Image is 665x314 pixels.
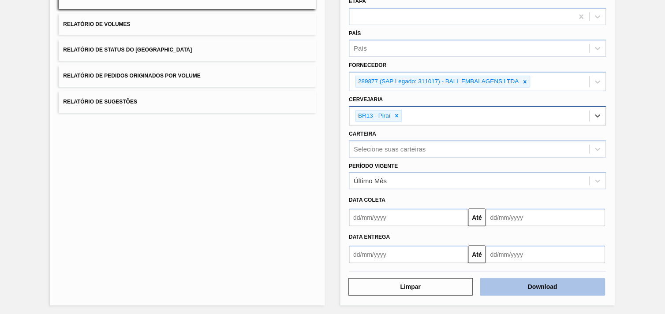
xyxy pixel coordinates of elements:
[468,209,486,226] button: Até
[356,111,392,122] div: BR13 - Piraí
[59,39,316,61] button: Relatório de Status do [GEOGRAPHIC_DATA]
[59,91,316,113] button: Relatório de Sugestões
[468,246,486,263] button: Até
[349,209,469,226] input: dd/mm/yyyy
[486,246,605,263] input: dd/mm/yyyy
[349,131,377,137] label: Carteira
[349,30,361,37] label: País
[349,163,398,169] label: Período Vigente
[349,197,386,203] span: Data coleta
[59,14,316,35] button: Relatório de Volumes
[480,278,605,296] button: Download
[349,234,390,240] span: Data entrega
[63,21,130,27] span: Relatório de Volumes
[63,47,192,53] span: Relatório de Status do [GEOGRAPHIC_DATA]
[354,177,387,185] div: Último Mês
[63,73,201,79] span: Relatório de Pedidos Originados por Volume
[486,209,605,226] input: dd/mm/yyyy
[354,45,367,52] div: País
[349,62,387,68] label: Fornecedor
[59,65,316,87] button: Relatório de Pedidos Originados por Volume
[356,76,520,87] div: 289877 (SAP Legado: 311017) - BALL EMBALAGENS LTDA
[349,96,383,103] label: Cervejaria
[348,278,474,296] button: Limpar
[349,246,469,263] input: dd/mm/yyyy
[63,99,137,105] span: Relatório de Sugestões
[354,145,426,153] div: Selecione suas carteiras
